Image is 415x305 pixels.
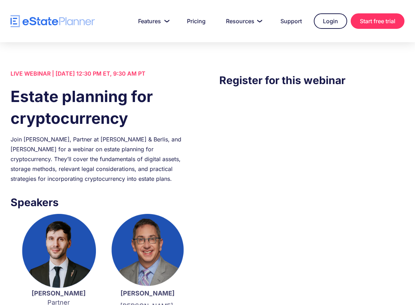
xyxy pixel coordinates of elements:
[130,14,175,28] a: Features
[11,194,196,210] h3: Speakers
[219,72,404,88] h3: Register for this webinar
[314,13,347,29] a: Login
[11,69,196,78] div: LIVE WEBINAR | [DATE] 12:30 PM ET, 9:30 AM PT
[219,102,404,222] iframe: Form 0
[272,14,310,28] a: Support
[11,85,196,129] h1: Estate planning for cryptocurrency
[179,14,214,28] a: Pricing
[218,14,268,28] a: Resources
[11,134,196,184] div: Join [PERSON_NAME], Partner at [PERSON_NAME] & Berlis, and [PERSON_NAME] for a webinar on estate ...
[11,15,95,27] a: home
[32,290,86,297] strong: [PERSON_NAME]
[121,290,175,297] strong: [PERSON_NAME]
[351,13,404,29] a: Start free trial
